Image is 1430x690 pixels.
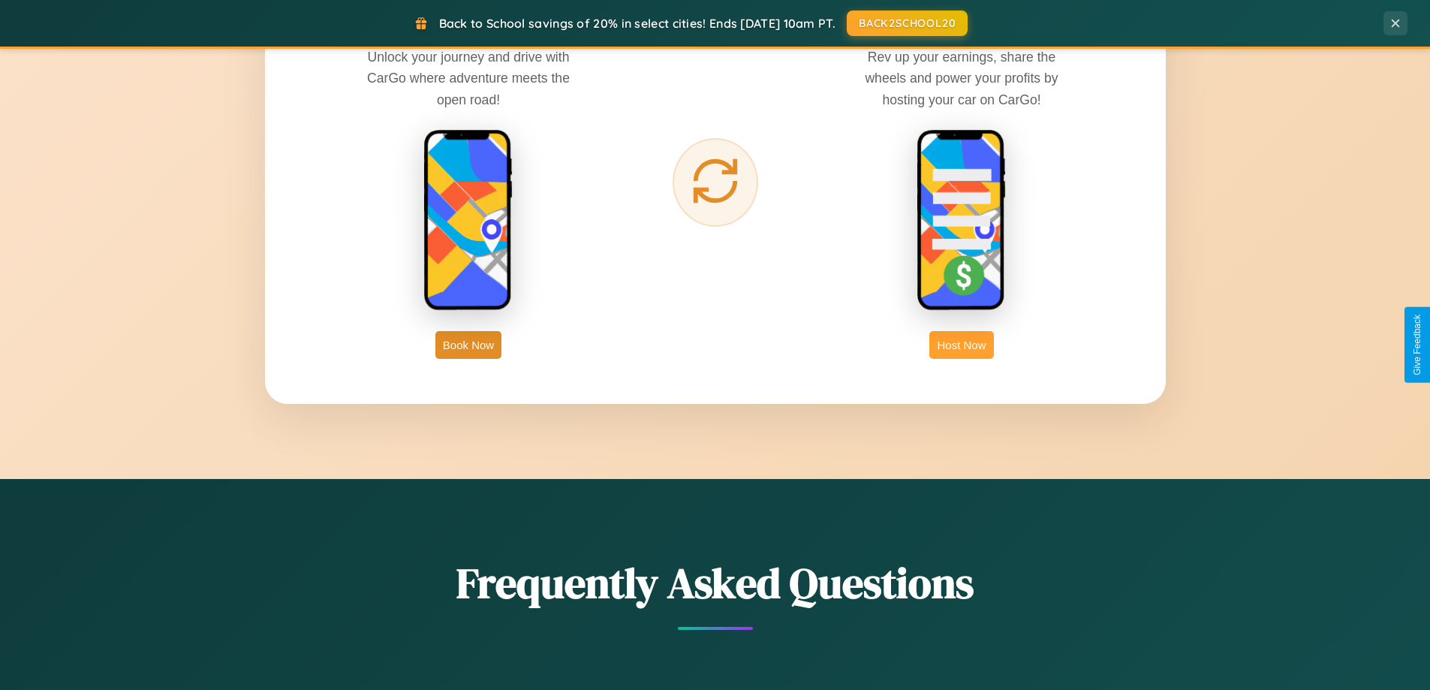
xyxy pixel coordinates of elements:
button: Book Now [435,331,501,359]
img: rent phone [423,129,513,312]
span: Back to School savings of 20% in select cities! Ends [DATE] 10am PT. [439,16,835,31]
p: Unlock your journey and drive with CarGo where adventure meets the open road! [356,47,581,110]
h2: Frequently Asked Questions [265,554,1166,612]
p: Rev up your earnings, share the wheels and power your profits by hosting your car on CarGo! [849,47,1074,110]
button: Host Now [929,331,993,359]
button: BACK2SCHOOL20 [847,11,968,36]
img: host phone [917,129,1007,312]
div: Give Feedback [1412,315,1422,375]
